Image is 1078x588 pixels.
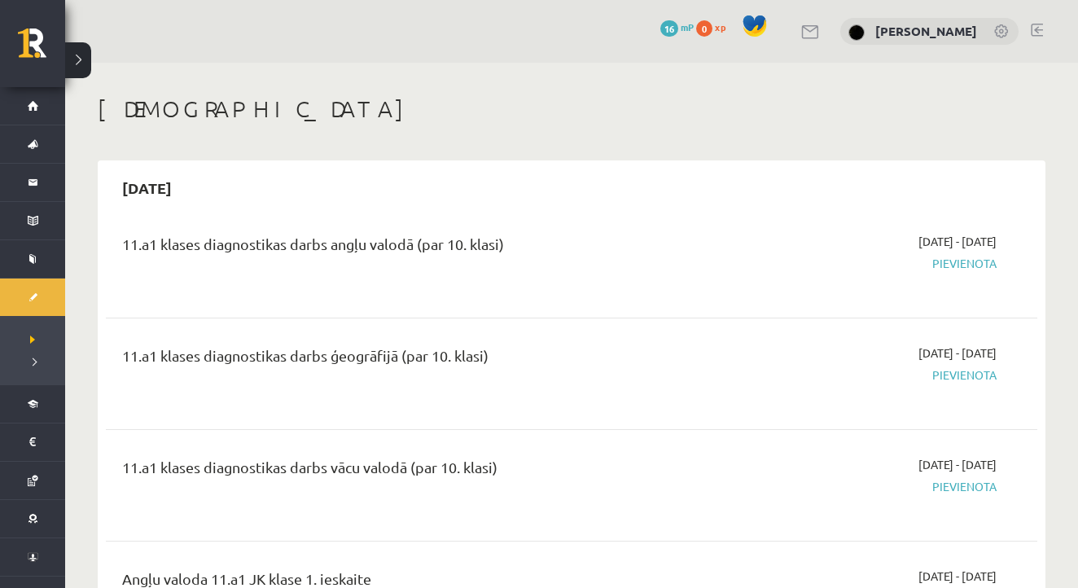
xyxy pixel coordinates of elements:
span: [DATE] - [DATE] [918,233,997,250]
a: Rīgas 1. Tālmācības vidusskola [18,29,65,69]
a: [PERSON_NAME] [875,23,977,39]
div: 11.a1 klases diagnostikas darbs angļu valodā (par 10. klasi) [122,233,697,263]
span: Pievienota [721,366,997,384]
div: 11.a1 klases diagnostikas darbs ģeogrāfijā (par 10. klasi) [122,344,697,375]
span: 0 [696,20,712,37]
span: [DATE] - [DATE] [918,456,997,473]
div: 11.a1 klases diagnostikas darbs vācu valodā (par 10. klasi) [122,456,697,486]
span: [DATE] - [DATE] [918,568,997,585]
span: Pievienota [721,255,997,272]
a: 0 xp [696,20,734,33]
a: 16 mP [660,20,694,33]
span: mP [681,20,694,33]
span: Pievienota [721,478,997,495]
span: xp [715,20,725,33]
span: [DATE] - [DATE] [918,344,997,362]
h1: [DEMOGRAPHIC_DATA] [98,95,1045,123]
h2: [DATE] [106,169,188,207]
img: Amanda Solvita Hodasēviča [848,24,865,41]
span: 16 [660,20,678,37]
